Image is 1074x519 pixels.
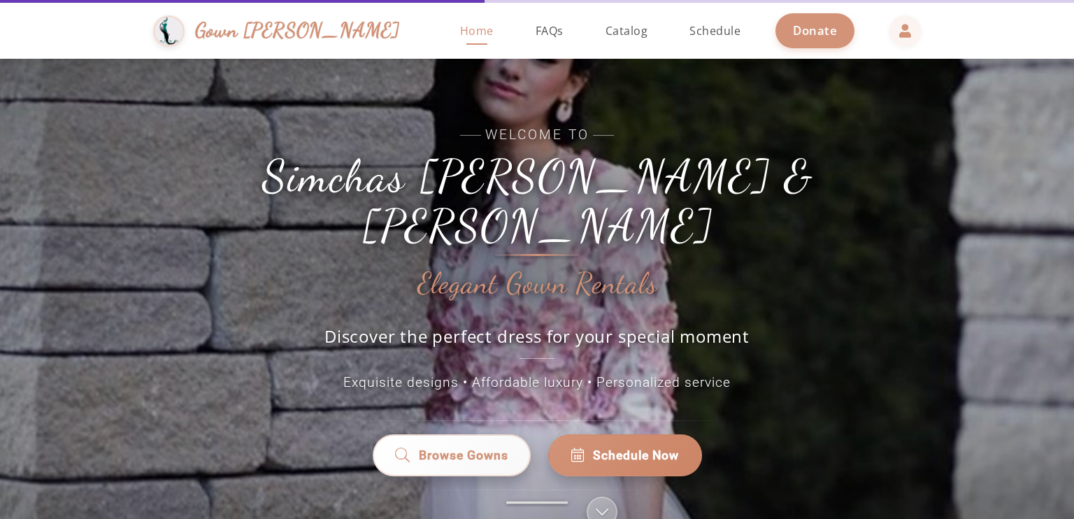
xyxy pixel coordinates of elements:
[522,3,578,59] a: FAQs
[222,125,852,145] span: Welcome to
[419,446,508,464] span: Browse Gowns
[153,15,185,47] img: Gown Gmach Logo
[446,3,508,59] a: Home
[675,3,754,59] a: Schedule
[417,268,657,300] h2: Elegant Gown Rentals
[222,152,852,250] h1: Simchas [PERSON_NAME] & [PERSON_NAME]
[593,446,679,464] span: Schedule Now
[592,3,662,59] a: Catalog
[689,23,740,38] span: Schedule
[606,23,648,38] span: Catalog
[310,325,764,359] p: Discover the perfect dress for your special moment
[153,12,414,50] a: Gown [PERSON_NAME]
[793,22,837,38] span: Donate
[460,23,494,38] span: Home
[222,373,852,393] p: Exquisite designs • Affordable luxury • Personalized service
[195,15,400,45] span: Gown [PERSON_NAME]
[536,23,564,38] span: FAQs
[775,13,854,48] a: Donate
